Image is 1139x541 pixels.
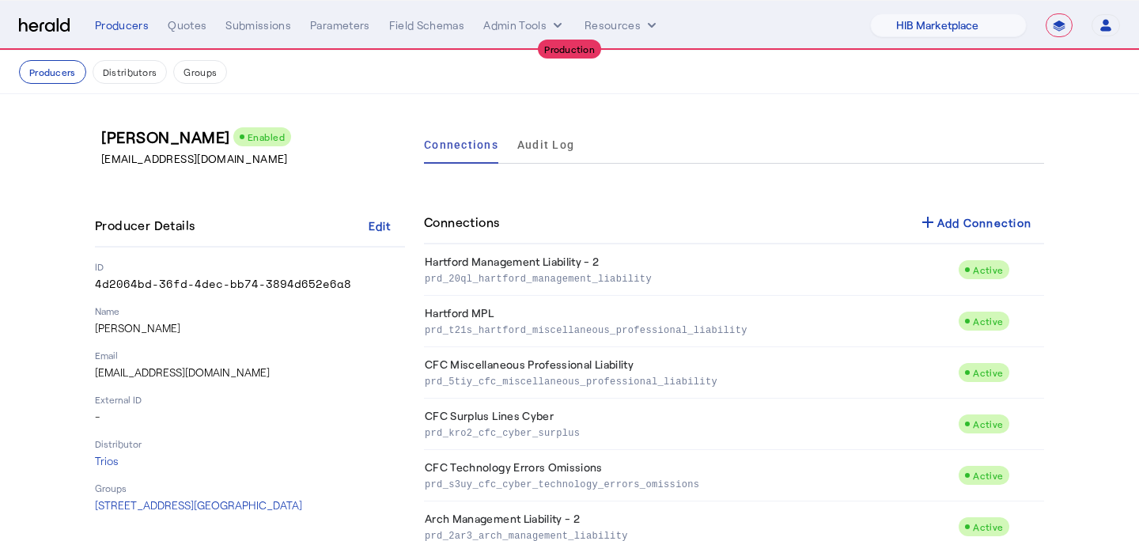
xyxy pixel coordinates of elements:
[517,126,574,164] a: Audit Log
[101,126,411,148] h3: [PERSON_NAME]
[101,151,411,167] p: [EMAIL_ADDRESS][DOMAIN_NAME]
[225,17,291,33] div: Submissions
[168,17,206,33] div: Quotes
[310,17,370,33] div: Parameters
[918,213,1032,232] div: Add Connection
[95,437,405,450] p: Distributor
[93,60,168,84] button: Distributors
[95,305,405,317] p: Name
[173,60,227,84] button: Groups
[95,393,405,406] p: External ID
[95,260,405,273] p: ID
[973,367,1003,378] span: Active
[95,453,405,469] p: Trios
[19,18,70,33] img: Herald Logo
[973,316,1003,327] span: Active
[424,296,958,347] td: Hartford MPL
[424,399,958,450] td: CFC Surplus Lines Cyber
[425,373,952,388] p: prd_5tiy_cfc_miscellaneous_professional_liability
[424,244,958,296] td: Hartford Management Liability - 2
[95,498,302,512] span: [STREET_ADDRESS] [GEOGRAPHIC_DATA]
[95,409,405,425] p: -
[973,264,1003,275] span: Active
[95,216,201,235] h4: Producer Details
[95,349,405,361] p: Email
[973,521,1003,532] span: Active
[424,213,499,232] h4: Connections
[95,320,405,336] p: [PERSON_NAME]
[95,365,405,380] p: [EMAIL_ADDRESS][DOMAIN_NAME]
[95,482,405,494] p: Groups
[95,276,405,292] p: 4d2064bd-36fd-4dec-bb74-3894d652e6a8
[425,475,952,491] p: prd_s3uy_cfc_cyber_technology_errors_omissions
[538,40,601,59] div: Production
[425,424,952,440] p: prd_kro2_cfc_cyber_surplus
[973,470,1003,481] span: Active
[424,126,498,164] a: Connections
[483,17,566,33] button: internal dropdown menu
[424,139,498,150] span: Connections
[389,17,465,33] div: Field Schemas
[95,17,149,33] div: Producers
[906,208,1045,236] button: Add Connection
[354,211,405,240] button: Edit
[425,321,952,337] p: prd_t21s_hartford_miscellaneous_professional_liability
[248,131,286,142] span: Enabled
[973,418,1003,429] span: Active
[918,213,937,232] mat-icon: add
[425,270,952,286] p: prd_20ql_hartford_management_liability
[585,17,660,33] button: Resources dropdown menu
[369,218,392,234] div: Edit
[19,60,86,84] button: Producers
[424,450,958,501] td: CFC Technology Errors Omissions
[424,347,958,399] td: CFC Miscellaneous Professional Liability
[517,139,574,150] span: Audit Log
